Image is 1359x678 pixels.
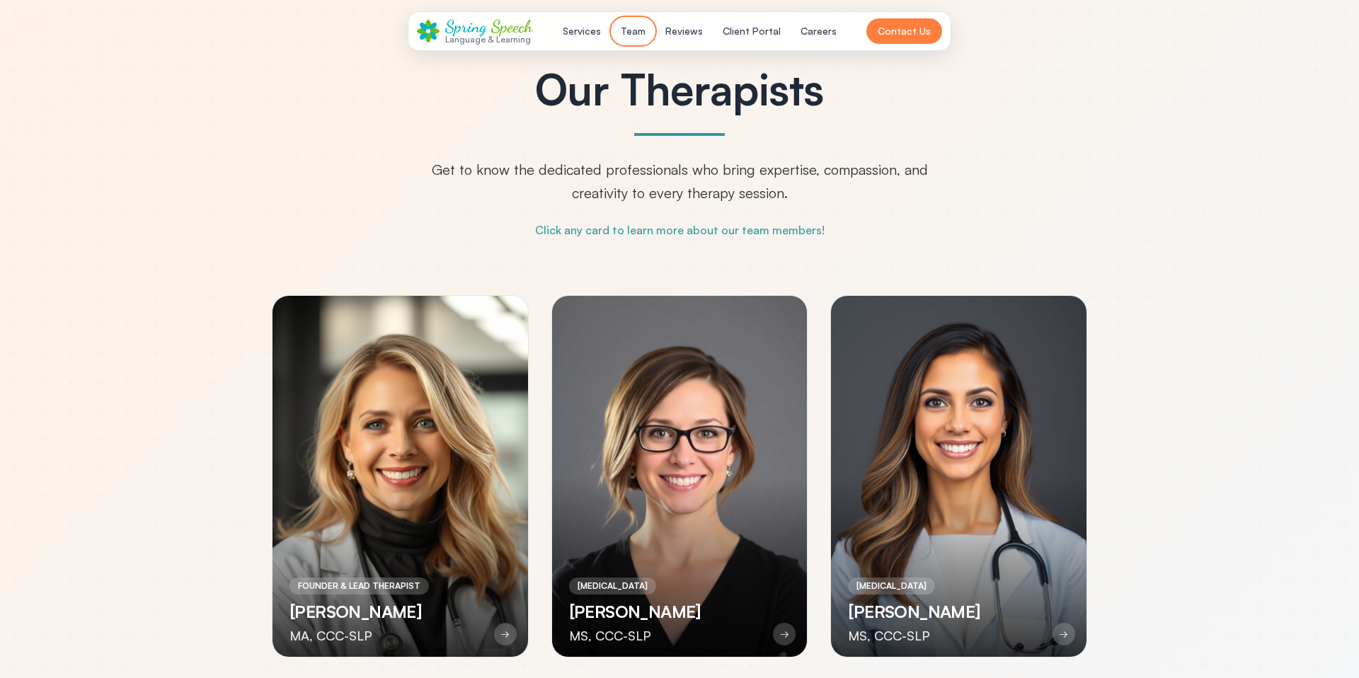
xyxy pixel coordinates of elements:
button: Reviews [657,18,711,44]
h3: [PERSON_NAME] [289,600,429,623]
span: → [500,627,510,641]
span: Spring [445,16,487,37]
div: FOUNDER & LEAD THERAPIST [289,578,429,594]
span: Speech [491,16,533,37]
div: MA, CCC-SLP [289,626,429,645]
span: Get to know the dedicated professionals who bring expertise, compassion, and creativity to every ... [432,161,928,202]
button: Careers [792,18,845,44]
h3: [PERSON_NAME] [848,600,980,623]
h3: [PERSON_NAME] [569,600,701,623]
div: Language & Learning [445,35,533,44]
span: → [1059,627,1068,641]
span: → [780,627,789,641]
div: [MEDICAL_DATA] [569,578,656,594]
button: Client Portal [714,18,789,44]
p: Click any card to learn more about our team members! [249,222,1110,239]
div: MS, CCC-SLP [848,626,980,645]
button: Team [612,18,654,44]
button: Contact Us [866,18,942,44]
button: Services [554,18,609,44]
div: [MEDICAL_DATA] [848,578,935,594]
h2: Our Therapists [249,68,1110,110]
div: MS, CCC-SLP [569,626,701,645]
